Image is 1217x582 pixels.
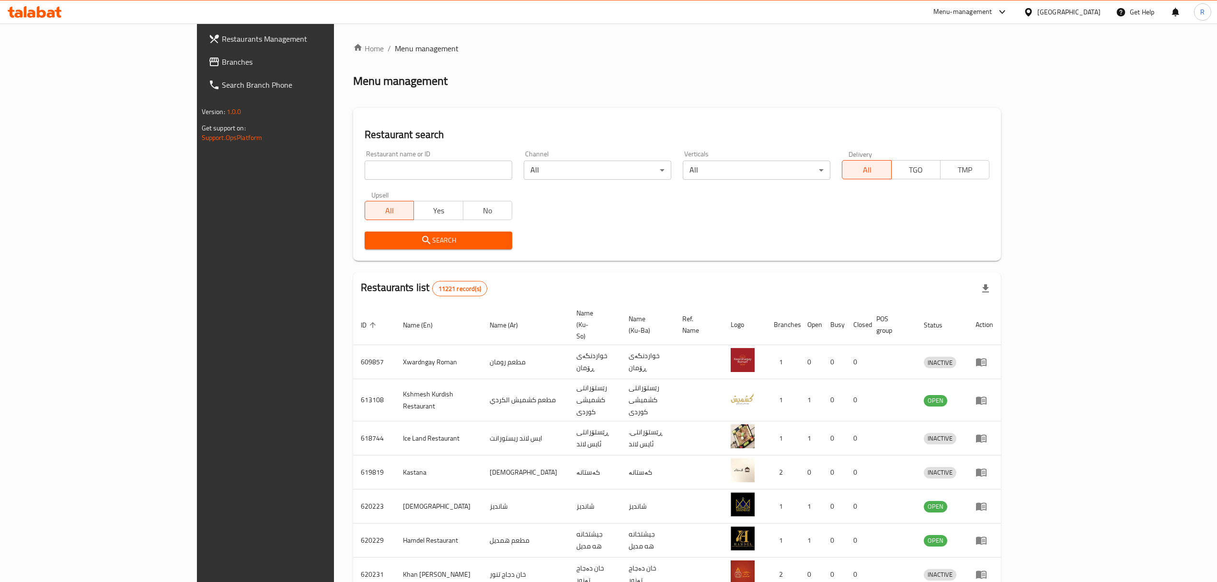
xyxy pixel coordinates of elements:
td: ايس لاند ريستورانت [482,421,569,455]
td: شانديز [569,489,621,524]
td: خواردنگەی ڕۆمان [569,345,621,379]
td: 1 [800,489,823,524]
span: POS group [876,313,905,336]
a: Restaurants Management [201,27,400,50]
span: All [846,163,887,177]
span: All [369,204,410,218]
button: Yes [413,201,463,220]
span: ID [361,319,379,331]
span: No [467,204,508,218]
td: رێستۆرانتی کشمیشى كوردى [569,379,621,421]
td: Hamdel Restaurant [395,524,482,558]
img: Kastana [731,458,755,482]
img: Kshmesh Kurdish Restaurant [731,386,755,410]
div: All [683,161,830,180]
img: Ice Land Restaurant [731,424,755,448]
span: TMP [944,163,986,177]
span: Ref. Name [682,313,712,336]
td: [DEMOGRAPHIC_DATA] [395,489,482,524]
td: مطعم رومان [482,345,569,379]
td: 1 [766,379,800,421]
button: TGO [891,160,941,179]
button: All [842,160,891,179]
img: Xwardngay Roman [731,348,755,372]
div: Menu [976,501,993,512]
td: 0 [846,455,869,489]
span: Search Branch Phone [222,79,392,91]
td: 0 [823,345,846,379]
span: Name (Ku-Ba) [629,313,663,336]
th: Logo [723,304,766,345]
td: 1 [800,421,823,455]
a: Search Branch Phone [201,73,400,96]
td: کەستانە [621,455,675,489]
a: Support.OpsPlatform [202,131,263,144]
span: TGO [896,163,937,177]
span: 11221 record(s) [433,284,487,293]
td: 0 [846,379,869,421]
td: Kastana [395,455,482,489]
td: کەستانە [569,455,621,489]
button: All [365,201,414,220]
span: Menu management [395,43,459,54]
span: INACTIVE [924,467,956,478]
td: 0 [846,345,869,379]
td: خواردنگەی ڕۆمان [621,345,675,379]
input: Search for restaurant name or ID.. [365,161,512,180]
th: Branches [766,304,800,345]
td: ڕێستۆرانتی ئایس لاند [569,421,621,455]
td: شانديز [621,489,675,524]
td: 1 [766,345,800,379]
span: OPEN [924,395,947,406]
span: Status [924,319,955,331]
div: Export file [974,277,997,300]
td: 0 [846,524,869,558]
td: 0 [823,455,846,489]
td: 0 [823,379,846,421]
td: Xwardngay Roman [395,345,482,379]
div: INACTIVE [924,433,956,444]
td: .ڕێستۆرانتی ئایس لاند [621,421,675,455]
div: Menu [976,535,993,546]
th: Action [968,304,1001,345]
td: Kshmesh Kurdish Restaurant [395,379,482,421]
td: 0 [800,455,823,489]
button: TMP [940,160,989,179]
td: مطعم همديل [482,524,569,558]
div: All [524,161,671,180]
div: Menu [976,356,993,368]
img: Hamdel Restaurant [731,526,755,550]
span: INACTIVE [924,357,956,368]
td: 1 [766,489,800,524]
div: Menu-management [933,6,992,18]
h2: Restaurant search [365,128,989,142]
td: 1 [800,524,823,558]
span: 1.0.0 [227,105,241,118]
td: [DEMOGRAPHIC_DATA] [482,455,569,489]
span: Name (En) [403,319,445,331]
button: No [463,201,512,220]
img: Shandiz [731,492,755,516]
span: Restaurants Management [222,33,392,45]
span: OPEN [924,501,947,512]
td: 0 [823,421,846,455]
span: Version: [202,105,225,118]
h2: Menu management [353,73,448,89]
div: [GEOGRAPHIC_DATA] [1037,7,1101,17]
span: OPEN [924,535,947,546]
a: Branches [201,50,400,73]
div: Menu [976,569,993,580]
td: جيشتخانه هه مديل [621,524,675,558]
span: Search [372,234,505,246]
div: Total records count [432,281,487,296]
div: Menu [976,432,993,444]
td: 1 [800,379,823,421]
th: Closed [846,304,869,345]
td: جيشتخانه هه مديل [569,524,621,558]
td: 2 [766,455,800,489]
label: Upsell [371,191,389,198]
div: Menu [976,466,993,478]
td: مطعم كشميش الكردي [482,379,569,421]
